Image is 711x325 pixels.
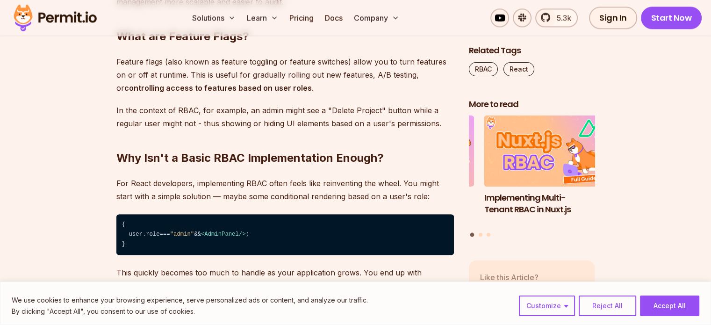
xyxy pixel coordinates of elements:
span: AdminPanel [204,231,239,238]
h2: More to read [469,99,595,110]
img: Permit logo [9,2,101,34]
a: Sign In [589,7,637,29]
p: Feature flags (also known as feature toggling or feature switches) allow you to turn features on ... [116,55,454,94]
h2: Related Tags [469,45,595,57]
a: Implementing Multi-Tenant RBAC in Nuxt.jsImplementing Multi-Tenant RBAC in Nuxt.js [484,116,610,227]
a: React [503,62,534,76]
button: Go to slide 3 [487,233,490,237]
button: Solutions [188,8,239,27]
button: Reject All [579,296,636,316]
span: < /> [201,231,246,238]
button: Company [350,8,403,27]
p: For React developers, implementing RBAC often feels like reinventing the wheel. You might start w... [116,177,454,203]
li: 3 of 3 [348,116,474,227]
h3: Policy-Based Access Control (PBAC) Isn’t as Great as You Think [348,192,474,227]
p: Like this Article? [480,272,550,283]
h2: Why Isn't a Basic RBAC Implementation Enough? [116,113,454,166]
p: This quickly becomes too much to handle as your application grows. You end up with scattered perm... [116,266,454,318]
div: Posts [469,116,595,238]
p: In the context of RBAC, for example, an admin might see a "Delete Project" button while a regular... [116,104,454,130]
li: 1 of 3 [484,116,610,227]
a: RBAC [469,62,498,76]
p: By clicking "Accept All", you consent to our use of cookies. [12,306,368,317]
span: 5.3k [551,12,571,23]
h3: Implementing Multi-Tenant RBAC in Nuxt.js [484,192,610,216]
img: Policy-Based Access Control (PBAC) Isn’t as Great as You Think [348,116,474,187]
button: Learn [243,8,282,27]
button: Accept All [640,296,699,316]
span: "admin" [170,231,194,238]
p: We use cookies to enhance your browsing experience, serve personalized ads or content, and analyz... [12,295,368,306]
img: Implementing Multi-Tenant RBAC in Nuxt.js [484,116,610,187]
a: Pricing [286,8,317,27]
span: role [146,231,159,238]
strong: controlling access to features based on user roles [124,83,312,93]
a: Start Now [641,7,702,29]
button: Go to slide 1 [470,233,474,237]
code: { user. === && ; } [116,214,454,255]
a: 5.3k [535,8,578,27]
button: Customize [519,296,575,316]
a: Docs [321,8,346,27]
button: Go to slide 2 [479,233,482,237]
